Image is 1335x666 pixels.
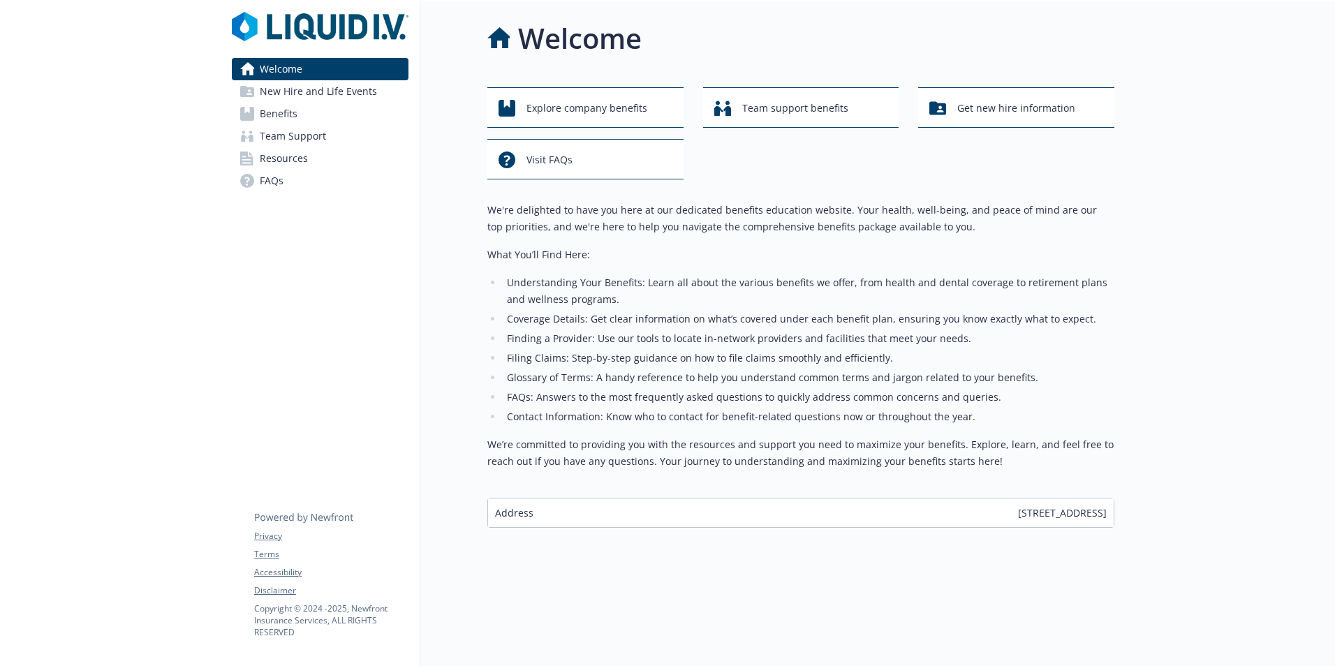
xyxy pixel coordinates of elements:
button: Team support benefits [703,87,899,128]
a: New Hire and Life Events [232,80,408,103]
span: Get new hire information [957,95,1075,121]
a: Resources [232,147,408,170]
a: Privacy [254,530,408,542]
p: We’re committed to providing you with the resources and support you need to maximize your benefit... [487,436,1114,470]
a: Disclaimer [254,584,408,597]
a: FAQs [232,170,408,192]
li: Contact Information: Know who to contact for benefit-related questions now or throughout the year. [503,408,1114,425]
a: Team Support [232,125,408,147]
span: Welcome [260,58,302,80]
li: Coverage Details: Get clear information on what’s covered under each benefit plan, ensuring you k... [503,311,1114,327]
a: Terms [254,548,408,561]
button: Get new hire information [918,87,1114,128]
li: Filing Claims: Step-by-step guidance on how to file claims smoothly and efficiently. [503,350,1114,367]
li: Finding a Provider: Use our tools to locate in-network providers and facilities that meet your ne... [503,330,1114,347]
a: Welcome [232,58,408,80]
button: Explore company benefits [487,87,684,128]
span: Visit FAQs [526,147,573,173]
span: Explore company benefits [526,95,647,121]
li: Understanding Your Benefits: Learn all about the various benefits we offer, from health and denta... [503,274,1114,308]
span: Benefits [260,103,297,125]
span: Address [495,505,533,520]
li: FAQs: Answers to the most frequently asked questions to quickly address common concerns and queries. [503,389,1114,406]
a: Benefits [232,103,408,125]
p: We're delighted to have you here at our dedicated benefits education website. Your health, well-b... [487,202,1114,235]
p: Copyright © 2024 - 2025 , Newfront Insurance Services, ALL RIGHTS RESERVED [254,602,408,638]
a: Accessibility [254,566,408,579]
span: Team support benefits [742,95,848,121]
p: What You’ll Find Here: [487,246,1114,263]
h1: Welcome [518,17,642,59]
span: FAQs [260,170,283,192]
li: Glossary of Terms: A handy reference to help you understand common terms and jargon related to yo... [503,369,1114,386]
span: Team Support [260,125,326,147]
span: [STREET_ADDRESS] [1018,505,1107,520]
span: Resources [260,147,308,170]
span: New Hire and Life Events [260,80,377,103]
button: Visit FAQs [487,139,684,179]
